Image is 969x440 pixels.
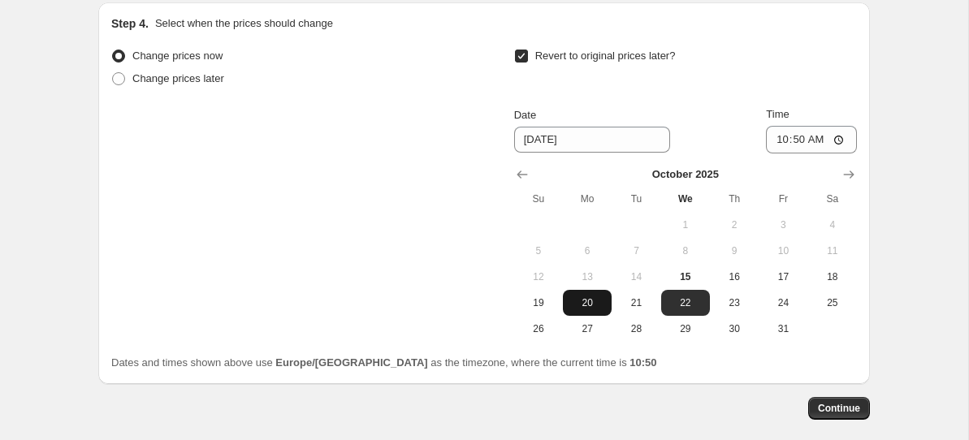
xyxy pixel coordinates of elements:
[514,290,563,316] button: Sunday October 19 2025
[514,186,563,212] th: Sunday
[661,186,710,212] th: Wednesday
[612,316,660,342] button: Tuesday October 28 2025
[668,296,703,309] span: 22
[514,127,670,153] input: 10/15/2025
[716,322,752,335] span: 30
[618,270,654,283] span: 14
[808,290,857,316] button: Saturday October 25 2025
[765,192,801,205] span: Fr
[759,212,807,238] button: Friday October 3 2025
[710,264,759,290] button: Thursday October 16 2025
[710,316,759,342] button: Thursday October 30 2025
[716,270,752,283] span: 16
[569,270,605,283] span: 13
[521,244,556,257] span: 5
[668,322,703,335] span: 29
[569,322,605,335] span: 27
[612,290,660,316] button: Tuesday October 21 2025
[521,322,556,335] span: 26
[759,264,807,290] button: Friday October 17 2025
[514,109,536,121] span: Date
[514,238,563,264] button: Sunday October 5 2025
[710,238,759,264] button: Thursday October 9 2025
[808,212,857,238] button: Saturday October 4 2025
[759,238,807,264] button: Friday October 10 2025
[132,50,223,62] span: Change prices now
[837,163,860,186] button: Show next month, November 2025
[808,264,857,290] button: Saturday October 18 2025
[521,296,556,309] span: 19
[563,238,612,264] button: Monday October 6 2025
[661,264,710,290] button: Today Wednesday October 15 2025
[563,316,612,342] button: Monday October 27 2025
[563,290,612,316] button: Monday October 20 2025
[716,192,752,205] span: Th
[535,50,676,62] span: Revert to original prices later?
[569,296,605,309] span: 20
[612,238,660,264] button: Tuesday October 7 2025
[815,244,850,257] span: 11
[514,316,563,342] button: Sunday October 26 2025
[716,218,752,231] span: 2
[818,402,860,415] span: Continue
[716,244,752,257] span: 9
[618,192,654,205] span: Tu
[111,15,149,32] h2: Step 4.
[815,218,850,231] span: 4
[765,270,801,283] span: 17
[521,270,556,283] span: 12
[618,322,654,335] span: 28
[661,290,710,316] button: Wednesday October 22 2025
[710,186,759,212] th: Thursday
[759,186,807,212] th: Friday
[521,192,556,205] span: Su
[661,212,710,238] button: Wednesday October 1 2025
[514,264,563,290] button: Sunday October 12 2025
[808,397,870,420] button: Continue
[618,244,654,257] span: 7
[716,296,752,309] span: 23
[668,244,703,257] span: 8
[815,270,850,283] span: 18
[765,322,801,335] span: 31
[275,356,427,369] b: Europe/[GEOGRAPHIC_DATA]
[710,212,759,238] button: Thursday October 2 2025
[668,192,703,205] span: We
[815,296,850,309] span: 25
[563,186,612,212] th: Monday
[668,218,703,231] span: 1
[132,72,224,84] span: Change prices later
[569,244,605,257] span: 6
[766,126,857,153] input: 12:00
[569,192,605,205] span: Mo
[766,108,789,120] span: Time
[808,186,857,212] th: Saturday
[661,238,710,264] button: Wednesday October 8 2025
[511,163,534,186] button: Show previous month, September 2025
[759,316,807,342] button: Friday October 31 2025
[808,238,857,264] button: Saturday October 11 2025
[668,270,703,283] span: 15
[765,218,801,231] span: 3
[759,290,807,316] button: Friday October 24 2025
[612,264,660,290] button: Tuesday October 14 2025
[815,192,850,205] span: Sa
[618,296,654,309] span: 21
[155,15,333,32] p: Select when the prices should change
[765,244,801,257] span: 10
[612,186,660,212] th: Tuesday
[765,296,801,309] span: 24
[661,316,710,342] button: Wednesday October 29 2025
[563,264,612,290] button: Monday October 13 2025
[629,356,656,369] b: 10:50
[710,290,759,316] button: Thursday October 23 2025
[111,356,657,369] span: Dates and times shown above use as the timezone, where the current time is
